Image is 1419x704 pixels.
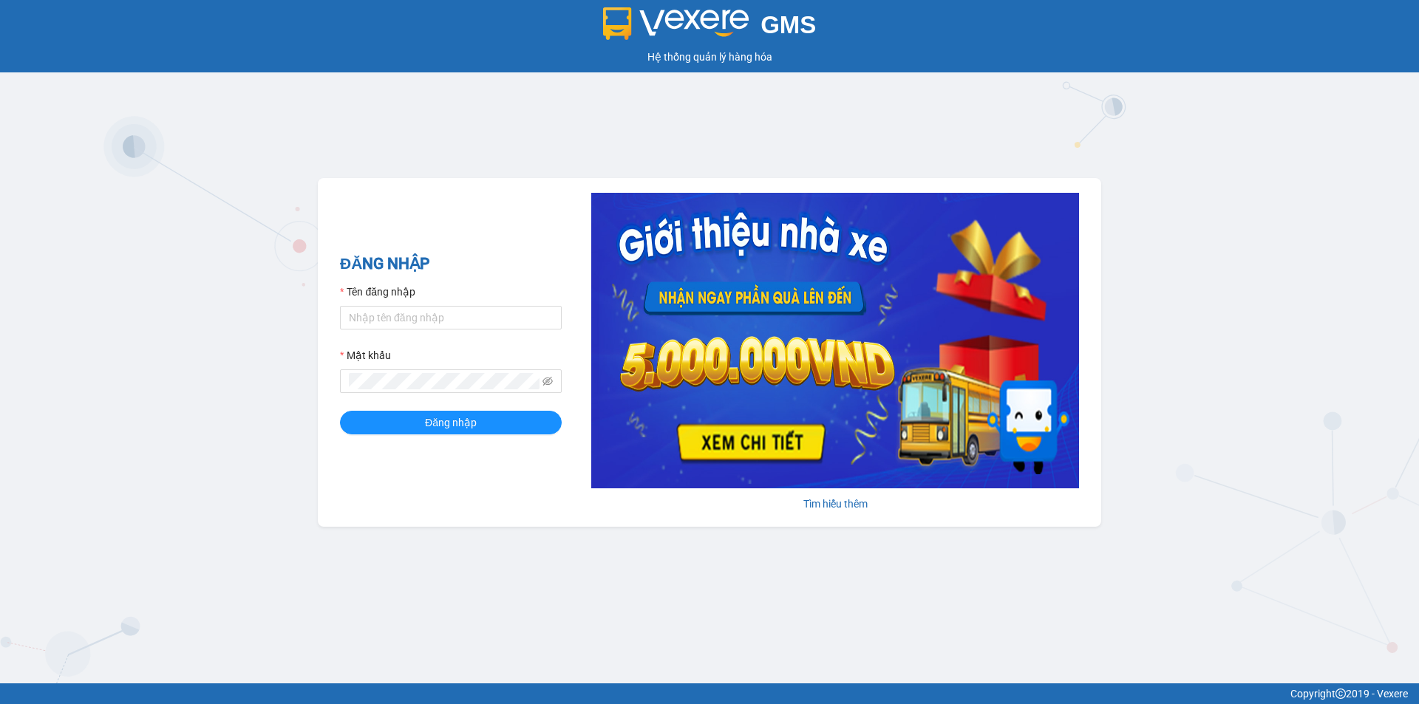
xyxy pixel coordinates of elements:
span: Đăng nhập [425,414,477,431]
img: logo 2 [603,7,749,40]
img: banner-0 [591,193,1079,488]
h2: ĐĂNG NHẬP [340,252,562,276]
span: eye-invisible [542,376,553,386]
div: Copyright 2019 - Vexere [11,686,1408,702]
label: Tên đăng nhập [340,284,415,300]
input: Tên đăng nhập [340,306,562,329]
span: copyright [1335,688,1346,699]
input: Mật khẩu [349,373,540,389]
div: Tìm hiểu thêm [591,496,1079,512]
span: GMS [760,11,816,38]
div: Hệ thống quản lý hàng hóa [4,49,1415,65]
button: Đăng nhập [340,411,562,434]
a: GMS [603,22,817,34]
label: Mật khẩu [340,347,391,363]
